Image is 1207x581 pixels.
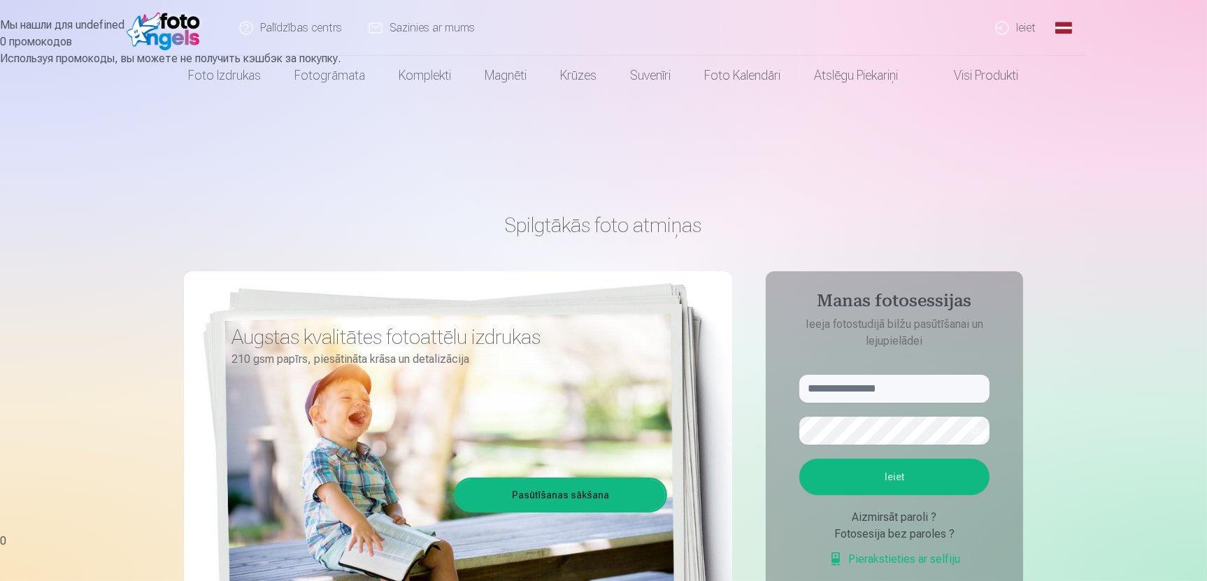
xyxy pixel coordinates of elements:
a: Suvenīri [614,56,688,95]
a: Fotogrāmata [278,56,383,95]
div: Aizmirsāt paroli ? [799,509,990,526]
a: Atslēgu piekariņi [798,56,915,95]
div: Fotosesija bez paroles ? [799,526,990,543]
a: Komplekti [383,56,469,95]
p: Ieeja fotostudijā bilžu pasūtīšanai un lejupielādei [785,316,1004,350]
h1: Spilgtākās foto atmiņas [184,213,1023,238]
a: Visi produkti [915,56,1036,95]
a: Pasūtīšanas sākšana [456,480,665,510]
a: Foto kalendāri [688,56,798,95]
p: 210 gsm papīrs, piesātināta krāsa un detalizācija [231,350,657,369]
a: Krūzes [544,56,614,95]
a: Magnēti [469,56,544,95]
h3: Augstas kvalitātes fotoattēlu izdrukas [231,324,657,350]
a: Foto izdrukas [172,56,278,95]
h4: Manas fotosessijas [785,291,1004,316]
img: /fa1 [127,6,207,50]
button: Ieiet [799,459,990,495]
a: Pierakstieties ar selfiju [829,551,960,568]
